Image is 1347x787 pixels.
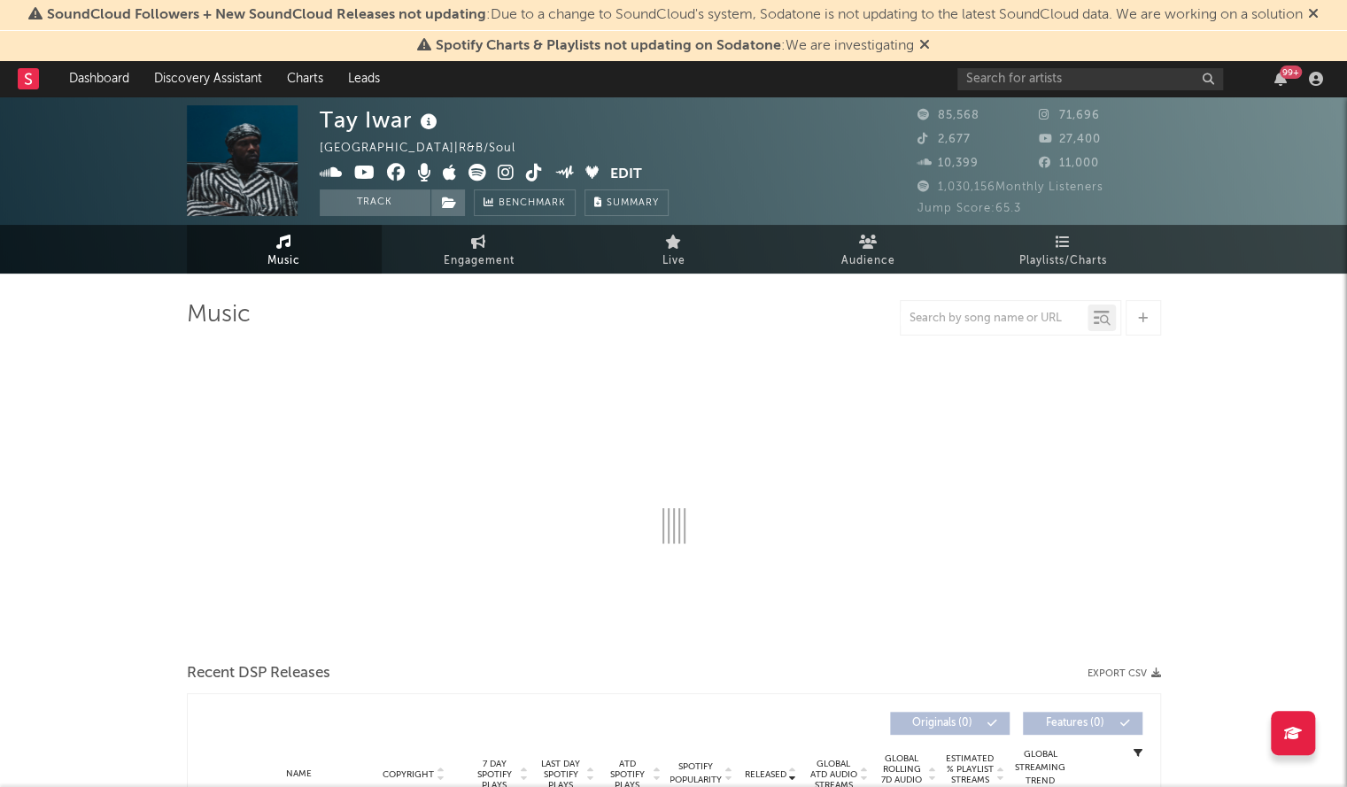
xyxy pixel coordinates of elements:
span: 85,568 [917,110,979,121]
button: Export CSV [1088,668,1161,679]
input: Search by song name or URL [901,312,1088,326]
span: Spotify Charts & Playlists not updating on Sodatone [436,39,781,53]
a: Benchmark [474,189,576,216]
span: Playlists/Charts [1019,251,1107,272]
span: Originals ( 0 ) [902,718,983,729]
a: Music [187,225,382,274]
span: 27,400 [1039,134,1101,145]
div: Name [241,768,357,781]
span: 11,000 [1039,158,1099,169]
span: Jump Score: 65.3 [917,203,1021,214]
span: Benchmark [499,193,566,214]
span: Features ( 0 ) [1034,718,1116,729]
span: 71,696 [1039,110,1100,121]
button: Originals(0) [890,712,1010,735]
a: Live [577,225,771,274]
span: Audience [841,251,895,272]
button: Edit [610,164,642,186]
span: Copyright [383,769,434,780]
span: 2,677 [917,134,971,145]
div: 99 + [1280,66,1302,79]
input: Search for artists [957,68,1223,90]
a: Leads [336,61,392,96]
span: Dismiss [1308,8,1319,22]
button: 99+ [1274,72,1287,86]
span: : We are investigating [436,39,914,53]
span: Summary [607,198,659,208]
span: Released [745,769,786,780]
div: [GEOGRAPHIC_DATA] | R&B/Soul [320,138,536,159]
span: SoundCloud Followers + New SoundCloud Releases not updating [47,8,486,22]
a: Charts [275,61,336,96]
a: Discovery Assistant [142,61,275,96]
span: : Due to a change to SoundCloud's system, Sodatone is not updating to the latest SoundCloud data.... [47,8,1303,22]
span: Engagement [444,251,515,272]
span: 1,030,156 Monthly Listeners [917,181,1103,193]
a: Playlists/Charts [966,225,1161,274]
button: Summary [584,189,669,216]
span: Music [267,251,300,272]
a: Dashboard [57,61,142,96]
span: Recent DSP Releases [187,663,330,684]
span: Spotify Popularity [670,760,722,787]
a: Engagement [382,225,577,274]
span: Dismiss [919,39,930,53]
span: Live [662,251,685,272]
button: Track [320,189,430,216]
button: Features(0) [1023,712,1142,735]
span: 10,399 [917,158,979,169]
a: Audience [771,225,966,274]
div: Tay Iwar [320,105,442,135]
